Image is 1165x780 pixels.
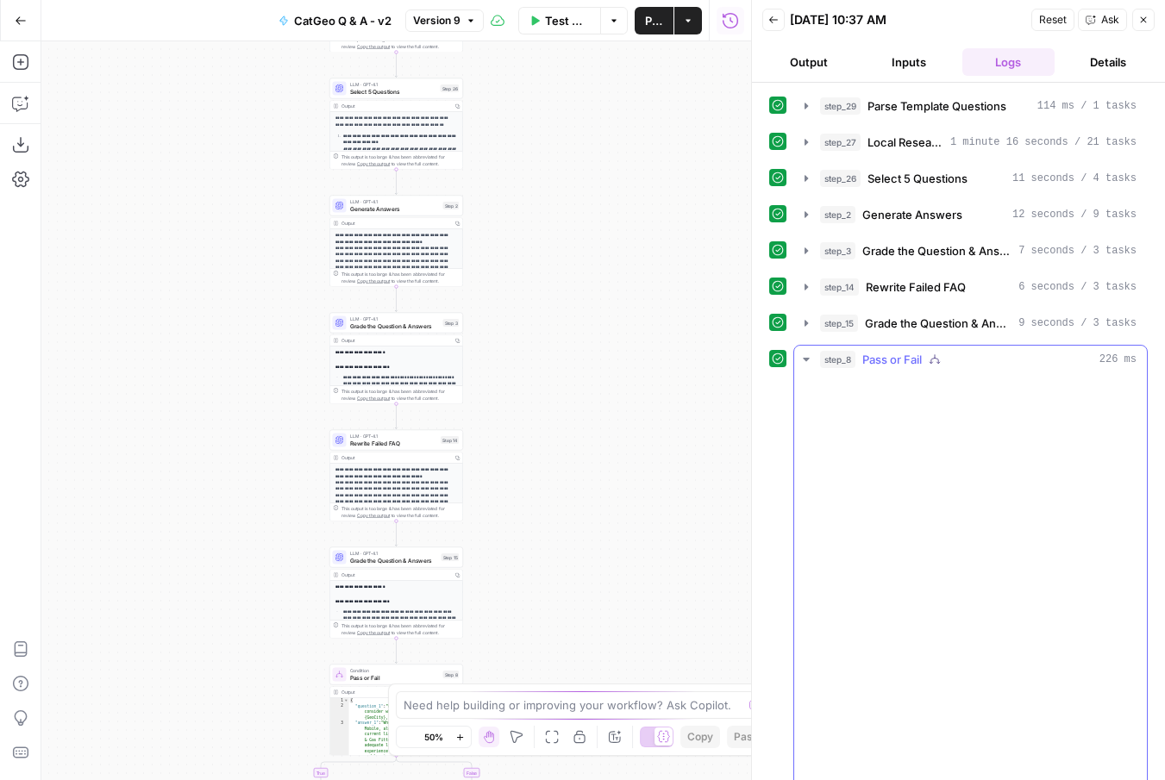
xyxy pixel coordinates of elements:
[794,128,1147,156] button: 1 minute 16 seconds / 21 tasks
[350,673,440,682] span: Pass or Fail
[329,665,463,756] div: ConditionPass or FailStep 8Output{ "question_1":"What are the key factors to consider when hiring...
[341,505,460,519] div: This output is too large & has been abbreviated for review. to view the full content.
[395,639,398,664] g: Edge from step_15 to step_8
[1037,98,1137,114] span: 114 ms / 1 tasks
[820,170,861,187] span: step_26
[545,12,590,29] span: Test Workflow
[395,287,398,312] g: Edge from step_2 to step_3
[350,315,440,322] span: LLM · GPT-4.1
[867,134,943,151] span: Local Research
[794,92,1147,120] button: 114 ms / 1 tasks
[443,319,460,327] div: Step 3
[867,97,1006,115] span: Parse Template Questions
[350,439,438,447] span: Rewrite Failed FAQ
[294,12,391,29] span: CatGeo Q & A - v2
[962,48,1055,76] button: Logs
[794,346,1147,373] button: 226 ms
[350,550,438,557] span: LLM · GPT-4.1
[357,396,390,401] span: Copy the output
[862,351,922,368] span: Pass or Fail
[357,630,390,635] span: Copy the output
[405,9,484,32] button: Version 9
[441,436,460,444] div: Step 14
[950,134,1137,150] span: 1 minute 16 seconds / 21 tasks
[357,278,390,284] span: Copy the output
[518,7,600,34] button: Test Workflow
[820,315,858,332] span: step_15
[413,13,460,28] span: Version 9
[1062,48,1155,76] button: Details
[862,242,1012,259] span: Grade the Question & Answers
[341,153,460,167] div: This output is too large & has been abbreviated for review. to view the full content.
[865,315,1012,332] span: Grade the Question & Answers
[350,556,438,565] span: Grade the Question & Answers
[862,48,955,76] button: Inputs
[341,454,450,461] div: Output
[395,521,398,546] g: Edge from step_14 to step_15
[350,204,440,213] span: Generate Answers
[268,7,402,34] button: CatGeo Q & A - v2
[1012,207,1137,222] span: 12 seconds / 9 tasks
[443,671,460,678] div: Step 8
[341,689,450,696] div: Output
[635,7,674,34] button: Publish
[344,698,349,704] span: Toggle code folding, rows 1 through 12
[341,271,460,284] div: This output is too large & has been abbreviated for review. to view the full content.
[794,309,1147,337] button: 9 seconds / 3 tasks
[820,97,861,115] span: step_29
[341,36,460,50] div: This output is too large & has been abbreviated for review. to view the full content.
[350,198,440,205] span: LLM · GPT-4.1
[794,165,1147,192] button: 11 seconds / 4 tasks
[341,103,450,109] div: Output
[341,337,450,344] div: Output
[1018,279,1137,295] span: 6 seconds / 3 tasks
[341,622,460,636] div: This output is too large & has been abbreviated for review. to view the full content.
[762,48,855,76] button: Output
[350,81,437,88] span: LLM · GPT-4.1
[794,237,1147,265] button: 7 seconds / 3 tasks
[1101,12,1119,28] span: Ask
[645,12,664,29] span: Publish
[441,84,460,92] div: Step 26
[350,433,438,440] span: LLM · GPT-4.1
[727,726,769,748] button: Paste
[330,698,349,704] div: 1
[341,388,460,402] div: This output is too large & has been abbreviated for review. to view the full content.
[820,351,855,368] span: step_8
[794,201,1147,228] button: 12 seconds / 9 tasks
[794,273,1147,301] button: 6 seconds / 3 tasks
[350,321,440,330] span: Grade the Question & Answers
[424,730,443,744] span: 50%
[357,44,390,49] span: Copy the output
[1018,315,1137,331] span: 9 seconds / 3 tasks
[820,206,855,223] span: step_2
[442,553,460,561] div: Step 15
[820,134,861,151] span: step_27
[341,571,450,578] div: Output
[687,729,713,745] span: Copy
[820,278,859,296] span: step_14
[330,703,349,721] div: 2
[1039,12,1067,28] span: Reset
[443,202,460,209] div: Step 2
[1018,243,1137,259] span: 7 seconds / 3 tasks
[867,170,968,187] span: Select 5 Questions
[862,206,962,223] span: Generate Answers
[680,726,720,748] button: Copy
[357,513,390,518] span: Copy the output
[357,161,390,166] span: Copy the output
[866,278,966,296] span: Rewrite Failed FAQ
[395,404,398,429] g: Edge from step_3 to step_14
[1012,171,1137,186] span: 11 seconds / 4 tasks
[1078,9,1127,31] button: Ask
[820,242,855,259] span: step_3
[1099,352,1137,367] span: 226 ms
[395,53,398,78] g: Edge from step_27 to step_26
[350,87,437,96] span: Select 5 Questions
[1031,9,1074,31] button: Reset
[395,170,398,195] g: Edge from step_26 to step_2
[350,667,440,674] span: Condition
[734,729,762,745] span: Paste
[341,220,450,227] div: Output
